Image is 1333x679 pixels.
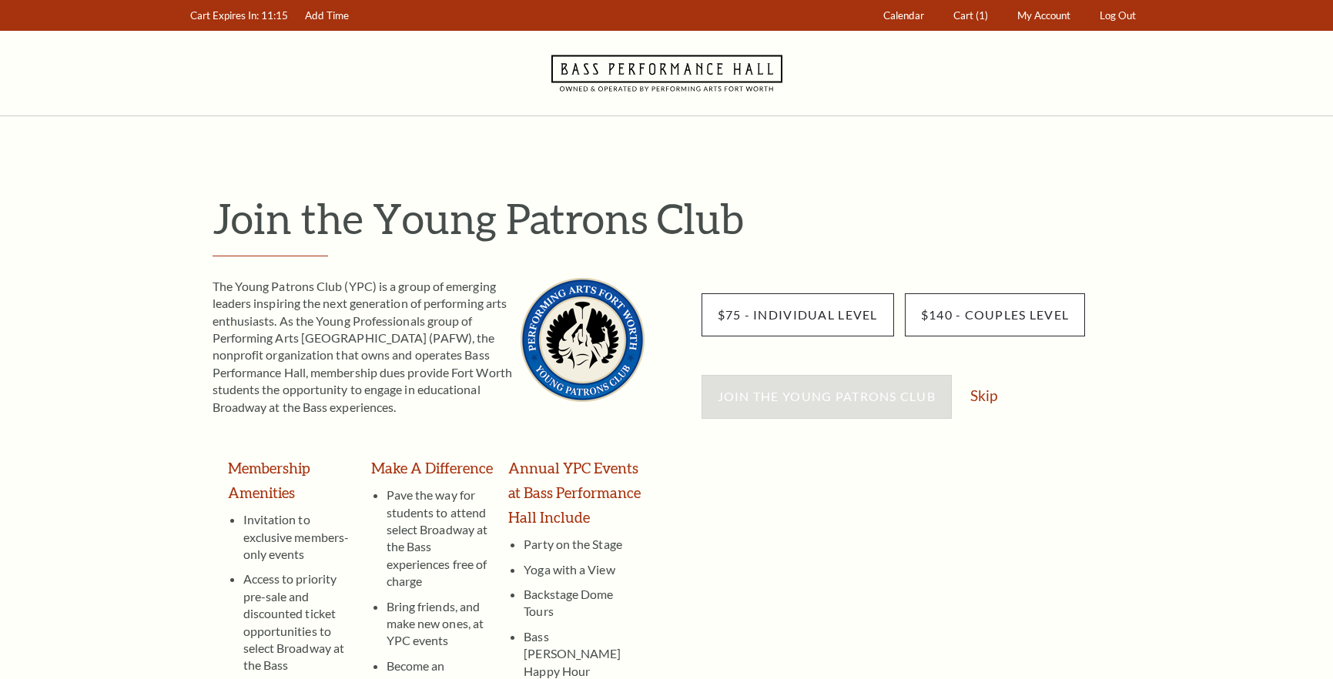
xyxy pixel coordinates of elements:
h3: Annual YPC Events at Bass Performance Hall Include [508,456,644,530]
h3: Membership Amenities [228,456,356,505]
a: My Account [1010,1,1077,31]
span: Cart Expires In: [190,9,259,22]
span: (1) [976,9,988,22]
span: Cart [953,9,973,22]
p: The Young Patrons Club (YPC) is a group of emerging leaders inspiring the next generation of perf... [213,278,645,416]
a: Calendar [876,1,931,31]
button: Join the Young Patrons Club [702,375,953,418]
li: Pave the way for students to attend select Broadway at the Bass experiences free of charge [387,487,494,590]
a: Skip [970,388,997,403]
li: Yoga with a View [524,554,644,578]
li: Party on the Stage [524,536,644,553]
input: $75 - Individual Level [702,293,894,336]
h1: Join the Young Patrons Club [213,193,1144,243]
input: $140 - Couples Level [905,293,1086,336]
span: My Account [1017,9,1070,22]
h3: Make A Difference [371,456,494,480]
span: 11:15 [261,9,288,22]
li: Invitation to exclusive members-only events [243,511,356,563]
span: Calendar [883,9,924,22]
li: Backstage Dome Tours [524,578,644,620]
a: Cart (1) [946,1,995,31]
a: Log Out [1092,1,1143,31]
span: Join the Young Patrons Club [718,389,936,403]
a: Add Time [297,1,356,31]
li: Bring friends, and make new ones, at YPC events [387,590,494,650]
